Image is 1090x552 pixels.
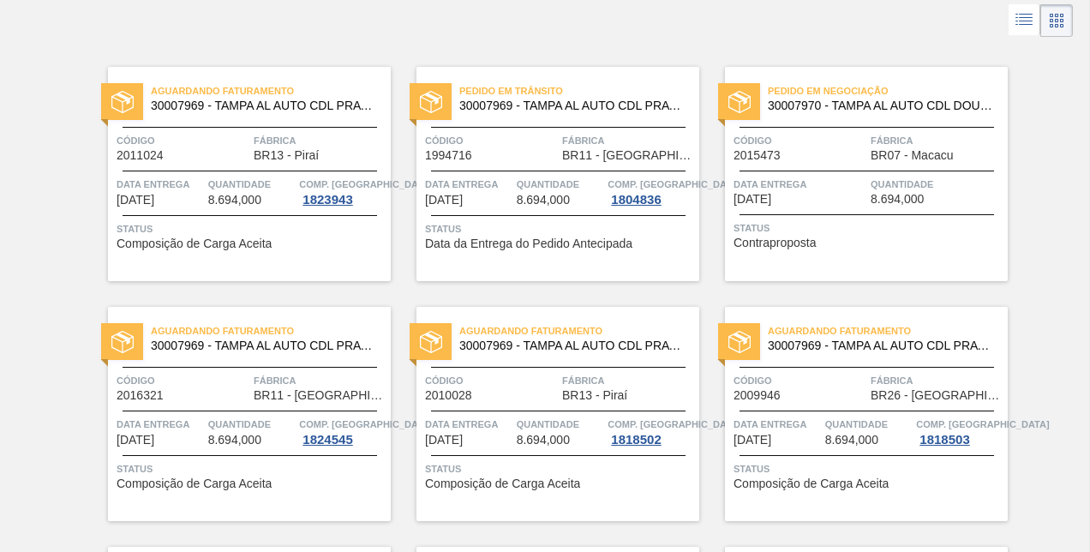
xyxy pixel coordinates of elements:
[1040,4,1073,37] div: Visão em Cards
[517,434,570,447] span: 8.694,000
[425,132,558,149] span: Código
[117,176,204,193] span: Data entrega
[825,416,913,433] span: Quantidade
[608,193,664,207] div: 1804836
[871,149,953,162] span: BR07 - Macacu
[299,176,386,207] a: Comp. [GEOGRAPHIC_DATA]1823943
[254,149,319,162] span: BR13 - Piraí
[459,339,686,352] span: 30007969 - TAMPA AL AUTO CDL PRATA CANPACK
[208,176,296,193] span: Quantidade
[391,307,699,521] a: statusAguardando Faturamento30007969 - TAMPA AL AUTO CDL PRATA CANPACKCódigo2010028FábricaBR13 - ...
[425,477,580,490] span: Composição de Carga Aceita
[82,307,391,521] a: statusAguardando Faturamento30007969 - TAMPA AL AUTO CDL PRATA CANPACKCódigo2016321FábricaBR11 - ...
[425,220,695,237] span: Status
[768,339,994,352] span: 30007969 - TAMPA AL AUTO CDL PRATA CANPACK
[608,176,695,207] a: Comp. [GEOGRAPHIC_DATA]1804836
[517,194,570,207] span: 8.694,000
[871,176,1003,193] span: Quantidade
[768,322,1008,339] span: Aguardando Faturamento
[425,416,512,433] span: Data entrega
[916,433,973,447] div: 1818503
[734,477,889,490] span: Composição de Carga Aceita
[425,149,472,162] span: 1994716
[425,237,632,250] span: Data da Entrega do Pedido Antecipada
[459,322,699,339] span: Aguardando Faturamento
[825,434,878,447] span: 8.694,000
[117,132,249,149] span: Código
[699,307,1008,521] a: statusAguardando Faturamento30007969 - TAMPA AL AUTO CDL PRATA CANPACKCódigo2009946FábricaBR26 - ...
[391,67,699,281] a: statusPedido em Trânsito30007969 - TAMPA AL AUTO CDL PRATA CANPACKCódigo1994716FábricaBR11 - [GEO...
[425,460,695,477] span: Status
[151,82,391,99] span: Aguardando Faturamento
[420,91,442,113] img: status
[111,91,134,113] img: status
[151,99,377,112] span: 30007969 - TAMPA AL AUTO CDL PRATA CANPACK
[699,67,1008,281] a: statusPedido em Negociação30007970 - TAMPA AL AUTO CDL DOURADA CANPACKCódigo2015473FábricaBR07 - ...
[208,434,261,447] span: 8.694,000
[151,339,377,352] span: 30007969 - TAMPA AL AUTO CDL PRATA CANPACK
[734,176,866,193] span: Data entrega
[871,389,1003,402] span: BR26 - Uberlândia
[117,460,386,477] span: Status
[117,149,164,162] span: 2011024
[608,416,695,447] a: Comp. [GEOGRAPHIC_DATA]1818502
[608,176,740,193] span: Comp. Carga
[608,416,740,433] span: Comp. Carga
[299,176,432,193] span: Comp. Carga
[768,82,1008,99] span: Pedido em Negociação
[517,416,604,433] span: Quantidade
[425,372,558,389] span: Código
[734,372,866,389] span: Código
[734,219,1003,237] span: Status
[517,176,604,193] span: Quantidade
[299,416,432,433] span: Comp. Carga
[728,331,751,353] img: status
[734,416,821,433] span: Data entrega
[459,99,686,112] span: 30007969 - TAMPA AL AUTO CDL PRATA CANPACK
[208,194,261,207] span: 8.694,000
[254,372,386,389] span: Fábrica
[117,389,164,402] span: 2016321
[734,237,817,249] span: Contraproposta
[117,194,154,207] span: 26/08/2025
[608,433,664,447] div: 1818502
[734,434,771,447] span: 11/09/2025
[562,149,695,162] span: BR11 - São Luís
[871,193,924,206] span: 8.694,000
[562,389,627,402] span: BR13 - Piraí
[151,322,391,339] span: Aguardando Faturamento
[254,389,386,402] span: BR11 - São Luís
[425,194,463,207] span: 27/08/2025
[734,149,781,162] span: 2015473
[728,91,751,113] img: status
[916,416,1003,447] a: Comp. [GEOGRAPHIC_DATA]1818503
[734,460,1003,477] span: Status
[871,132,1003,149] span: Fábrica
[117,416,204,433] span: Data entrega
[768,99,994,112] span: 30007970 - TAMPA AL AUTO CDL DOURADA CANPACK
[1009,4,1040,37] div: Visão em Lista
[459,82,699,99] span: Pedido em Trânsito
[425,434,463,447] span: 10/09/2025
[916,416,1049,433] span: Comp. Carga
[425,389,472,402] span: 2010028
[562,132,695,149] span: Fábrica
[111,331,134,353] img: status
[117,434,154,447] span: 01/09/2025
[734,132,866,149] span: Código
[117,477,272,490] span: Composição de Carga Aceita
[299,433,356,447] div: 1824545
[82,67,391,281] a: statusAguardando Faturamento30007969 - TAMPA AL AUTO CDL PRATA CANPACKCódigo2011024FábricaBR13 - ...
[299,193,356,207] div: 1823943
[208,416,296,433] span: Quantidade
[871,372,1003,389] span: Fábrica
[117,237,272,250] span: Composição de Carga Aceita
[254,132,386,149] span: Fábrica
[420,331,442,353] img: status
[562,372,695,389] span: Fábrica
[117,220,386,237] span: Status
[734,193,771,206] span: 29/08/2025
[117,372,249,389] span: Código
[425,176,512,193] span: Data entrega
[734,389,781,402] span: 2009946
